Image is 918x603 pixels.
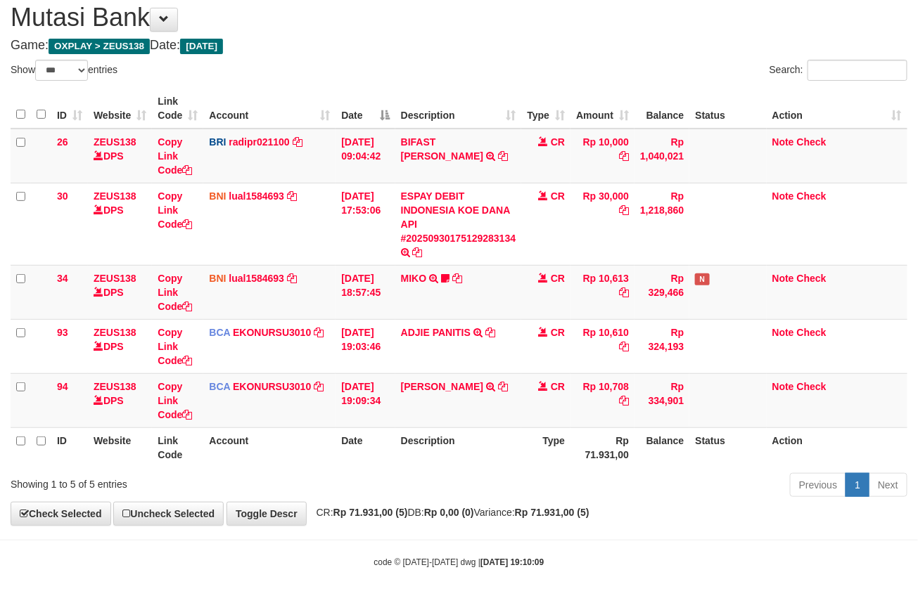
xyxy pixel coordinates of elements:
[336,427,395,467] th: Date
[797,381,827,392] a: Check
[551,190,565,202] span: CR
[152,89,203,129] th: Link Code: activate to sort column ascending
[551,136,565,148] span: CR
[209,327,230,338] span: BCA
[88,89,152,129] th: Website: activate to sort column ascending
[797,136,827,148] a: Check
[485,327,495,338] a: Copy ADJIE PANITIS to clipboard
[11,60,117,81] label: Show entries
[401,190,516,244] a: ESPAY DEBIT INDONESIA KOE DANA API #20250930175129283134
[287,273,297,284] a: Copy lual1584693 to clipboard
[57,381,68,392] span: 94
[333,507,408,518] strong: Rp 71.931,00 (5)
[336,89,395,129] th: Date: activate to sort column descending
[51,427,88,467] th: ID
[152,427,203,467] th: Link Code
[35,60,88,81] select: Showentries
[336,265,395,319] td: [DATE] 18:57:45
[635,319,689,373] td: Rp 324,193
[551,273,565,284] span: CR
[158,190,192,230] a: Copy Link Code
[94,136,136,148] a: ZEUS138
[635,89,689,129] th: Balance
[689,427,766,467] th: Status
[209,273,226,284] span: BNI
[158,136,192,176] a: Copy Link Code
[635,265,689,319] td: Rp 329,466
[314,327,324,338] a: Copy EKONURSU3010 to clipboard
[49,39,150,54] span: OXPLAY > ZEUS138
[570,319,635,373] td: Rp 10,610
[94,190,136,202] a: ZEUS138
[797,327,827,338] a: Check
[88,129,152,183] td: DPS
[94,273,136,284] a: ZEUS138
[689,89,766,129] th: Status
[401,136,483,162] a: BIFAST [PERSON_NAME]
[229,273,284,284] a: lual1584693
[374,557,544,567] small: code © [DATE]-[DATE] dwg |
[767,89,907,129] th: Action: activate to sort column ascending
[314,381,324,392] a: Copy EKONURSU3010 to clipboard
[57,190,68,202] span: 30
[203,427,336,467] th: Account
[158,327,192,366] a: Copy Link Code
[57,136,68,148] span: 26
[551,327,565,338] span: CR
[51,89,88,129] th: ID: activate to sort column ascending
[88,373,152,427] td: DPS
[158,273,192,312] a: Copy Link Code
[57,327,68,338] span: 93
[88,319,152,373] td: DPS
[480,557,544,567] strong: [DATE] 19:10:09
[401,273,427,284] a: MIKO
[695,273,709,285] span: Has Note
[413,247,423,258] a: Copy ESPAY DEBIT INDONESIA KOE DANA API #20250930175129283134 to clipboard
[336,183,395,265] td: [DATE] 17:53:06
[11,4,907,32] h1: Mutasi Bank
[229,136,289,148] a: radipr021100
[395,89,522,129] th: Description: activate to sort column ascending
[767,427,907,467] th: Action
[570,265,635,319] td: Rp 10,613
[797,273,827,284] a: Check
[336,373,395,427] td: [DATE] 19:09:34
[521,427,570,467] th: Type
[790,473,846,497] a: Previous
[770,60,907,81] label: Search:
[227,502,307,526] a: Toggle Descr
[203,89,336,129] th: Account: activate to sort column ascending
[287,190,297,202] a: Copy lual1584693 to clipboard
[570,129,635,183] td: Rp 10,000
[772,273,794,284] a: Note
[846,473,869,497] a: 1
[772,327,794,338] a: Note
[570,183,635,265] td: Rp 30,000
[88,183,152,265] td: DPS
[772,381,794,392] a: Note
[401,381,483,392] a: [PERSON_NAME]
[336,319,395,373] td: [DATE] 19:03:46
[619,287,629,298] a: Copy Rp 10,613 to clipboard
[94,381,136,392] a: ZEUS138
[515,507,589,518] strong: Rp 71.931,00 (5)
[869,473,907,497] a: Next
[772,190,794,202] a: Note
[158,381,192,420] a: Copy Link Code
[635,373,689,427] td: Rp 334,901
[336,129,395,183] td: [DATE] 09:04:42
[452,273,462,284] a: Copy MIKO to clipboard
[570,89,635,129] th: Amount: activate to sort column ascending
[11,39,907,53] h4: Game: Date:
[570,427,635,467] th: Rp 71.931,00
[619,205,629,216] a: Copy Rp 30,000 to clipboard
[209,190,226,202] span: BNI
[635,183,689,265] td: Rp 1,218,860
[229,190,284,202] a: lual1584693
[209,381,230,392] span: BCA
[94,327,136,338] a: ZEUS138
[57,273,68,284] span: 34
[401,327,471,338] a: ADJIE PANITIS
[233,381,311,392] a: EKONURSU3010
[635,129,689,183] td: Rp 1,040,021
